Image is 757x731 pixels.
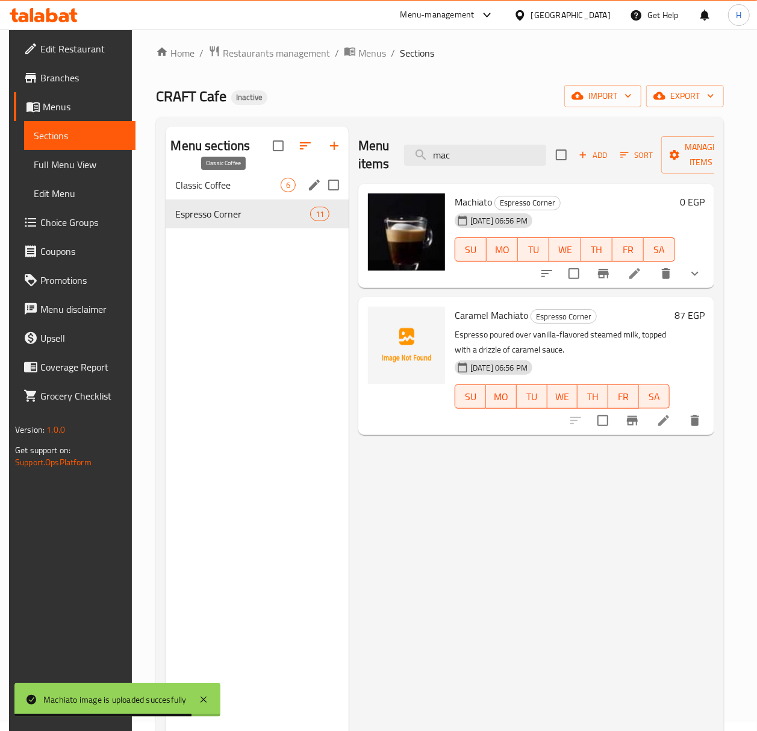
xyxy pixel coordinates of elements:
[368,193,445,271] img: Machiato
[391,46,395,60] li: /
[166,199,349,228] div: Espresso Corner11
[24,150,136,179] a: Full Menu View
[531,8,611,22] div: [GEOGRAPHIC_DATA]
[14,381,136,410] a: Grocery Checklist
[208,45,330,61] a: Restaurants management
[335,46,339,60] li: /
[40,71,126,85] span: Branches
[400,8,475,22] div: Menu-management
[14,266,136,295] a: Promotions
[400,46,434,60] span: Sections
[14,324,136,353] a: Upsell
[466,215,532,227] span: [DATE] 06:56 PM
[455,306,528,324] span: Caramel Machiato
[14,295,136,324] a: Menu disclaimer
[613,388,634,406] span: FR
[368,307,445,384] img: Caramel Machiato
[491,388,512,406] span: MO
[549,142,574,168] span: Select section
[460,388,481,406] span: SU
[231,90,267,105] div: Inactive
[582,388,603,406] span: TH
[522,388,543,406] span: TU
[681,259,709,288] button: show more
[43,99,126,114] span: Menus
[628,266,642,281] a: Edit menu item
[14,208,136,237] a: Choice Groups
[40,215,126,230] span: Choice Groups
[311,209,329,220] span: 11
[40,389,126,403] span: Grocery Checklist
[531,309,597,324] div: Espresso Corner
[175,178,280,192] span: Classic Coffee
[671,140,732,170] span: Manage items
[517,384,547,409] button: TU
[14,353,136,381] a: Coverage Report
[564,85,641,107] button: import
[166,171,349,199] div: Classic Coffee6edit
[170,137,250,155] h2: Menu sections
[231,92,267,102] span: Inactive
[166,166,349,233] nav: Menu sections
[320,131,349,160] button: Add section
[455,327,670,357] p: Espresso poured over vanilla-flavored steamed milk, topped with a drizzle of caramel sauce.
[736,8,741,22] span: H
[581,237,612,262] button: TH
[24,121,136,150] a: Sections
[223,46,330,60] span: Restaurants management
[34,157,126,172] span: Full Menu View
[14,63,136,92] a: Branches
[649,241,670,259] span: SA
[15,454,92,470] a: Support.OpsPlatform
[549,237,581,262] button: WE
[589,259,618,288] button: Branch-specific-item
[552,388,573,406] span: WE
[590,408,615,433] span: Select to update
[617,146,656,165] button: Sort
[656,89,714,104] span: export
[156,83,226,110] span: CRAFT Cafe
[523,241,544,259] span: TU
[40,244,126,259] span: Coupons
[652,259,681,288] button: delete
[40,302,126,316] span: Menu disclaimer
[14,92,136,121] a: Menus
[612,237,644,262] button: FR
[561,261,587,286] span: Select to update
[688,266,702,281] svg: Show Choices
[14,237,136,266] a: Coupons
[574,146,612,165] button: Add
[656,413,671,428] a: Edit menu item
[618,406,647,435] button: Branch-specific-item
[266,133,291,158] span: Select all sections
[156,45,724,61] nav: breadcrumb
[680,193,705,210] h6: 0 EGP
[494,196,561,210] div: Espresso Corner
[532,259,561,288] button: sort-choices
[358,46,386,60] span: Menus
[617,241,639,259] span: FR
[486,384,517,409] button: MO
[644,237,675,262] button: SA
[34,128,126,143] span: Sections
[310,207,329,221] div: items
[15,442,70,458] span: Get support on:
[644,388,665,406] span: SA
[577,148,609,162] span: Add
[586,241,608,259] span: TH
[40,360,126,374] span: Coverage Report
[455,193,492,211] span: Machiato
[639,384,670,409] button: SA
[305,176,323,194] button: edit
[24,179,136,208] a: Edit Menu
[455,237,487,262] button: SU
[620,148,653,162] span: Sort
[612,146,661,165] span: Sort items
[518,237,549,262] button: TU
[156,46,195,60] a: Home
[674,307,705,324] h6: 87 EGP
[46,422,65,438] span: 1.0.0
[175,207,310,221] span: Espresso Corner
[344,45,386,61] a: Menus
